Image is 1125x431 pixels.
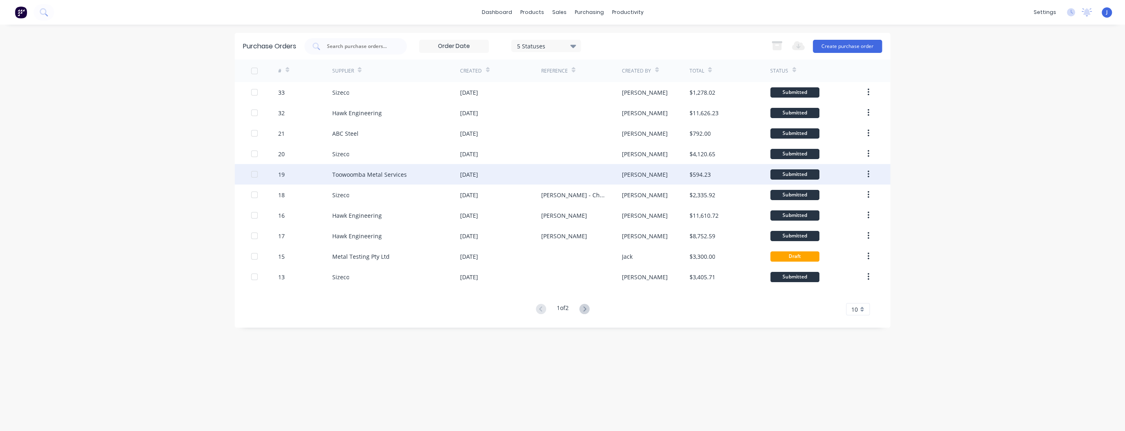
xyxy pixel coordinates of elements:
[622,232,668,240] div: [PERSON_NAME]
[278,67,281,75] div: #
[770,251,819,262] div: Draft
[332,170,406,179] div: Toowoomba Metal Services
[278,88,285,97] div: 33
[460,150,478,158] div: [DATE]
[332,191,349,199] div: Sizeco
[278,129,285,138] div: 21
[15,6,27,18] img: Factory
[622,88,668,97] div: [PERSON_NAME]
[420,40,488,52] input: Order Date
[622,170,668,179] div: [PERSON_NAME]
[278,170,285,179] div: 19
[326,42,394,50] input: Search purchase orders...
[622,150,668,158] div: [PERSON_NAME]
[517,41,576,50] div: 5 Statuses
[460,170,478,179] div: [DATE]
[770,210,819,221] div: Submitted
[332,211,381,220] div: Hawk Engineering
[622,211,668,220] div: [PERSON_NAME]
[608,6,648,18] div: productivity
[332,252,389,261] div: Metal Testing Pty Ltd
[278,273,285,281] div: 13
[460,129,478,138] div: [DATE]
[689,252,715,261] div: $3,300.00
[770,128,819,139] div: Submitted
[622,109,668,117] div: [PERSON_NAME]
[548,6,571,18] div: sales
[278,191,285,199] div: 18
[332,88,349,97] div: Sizeco
[516,6,548,18] div: products
[460,88,478,97] div: [DATE]
[278,109,285,117] div: 32
[770,231,819,241] div: Submitted
[770,272,819,282] div: Submitted
[813,40,882,53] button: Create purchase order
[622,129,668,138] div: [PERSON_NAME]
[541,211,587,220] div: [PERSON_NAME]
[770,87,819,98] div: Submitted
[689,88,715,97] div: $1,278.02
[460,67,482,75] div: Created
[622,67,651,75] div: Created By
[622,191,668,199] div: [PERSON_NAME]
[770,149,819,159] div: Submitted
[1030,6,1060,18] div: settings
[689,150,715,158] div: $4,120.65
[851,305,858,314] span: 10
[278,232,285,240] div: 17
[243,41,296,51] div: Purchase Orders
[541,191,605,199] div: [PERSON_NAME] - Chaser Bin
[278,150,285,158] div: 20
[460,191,478,199] div: [DATE]
[622,273,668,281] div: [PERSON_NAME]
[541,67,567,75] div: Reference
[460,109,478,117] div: [DATE]
[460,232,478,240] div: [DATE]
[622,252,633,261] div: Jack
[460,252,478,261] div: [DATE]
[689,109,718,117] div: $11,626.23
[689,67,704,75] div: Total
[770,169,819,180] div: Submitted
[278,211,285,220] div: 16
[571,6,608,18] div: purchasing
[332,109,381,117] div: Hawk Engineering
[460,211,478,220] div: [DATE]
[557,303,569,315] div: 1 of 2
[770,67,788,75] div: Status
[689,170,710,179] div: $594.23
[689,129,710,138] div: $792.00
[332,150,349,158] div: Sizeco
[1106,9,1108,16] span: J
[689,211,718,220] div: $11,610.72
[541,232,587,240] div: [PERSON_NAME]
[689,191,715,199] div: $2,335.92
[332,232,381,240] div: Hawk Engineering
[332,273,349,281] div: Sizeco
[332,129,358,138] div: ABC Steel
[689,232,715,240] div: $8,752.59
[770,190,819,200] div: Submitted
[689,273,715,281] div: $3,405.71
[770,108,819,118] div: Submitted
[332,67,354,75] div: Supplier
[460,273,478,281] div: [DATE]
[278,252,285,261] div: 15
[478,6,516,18] a: dashboard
